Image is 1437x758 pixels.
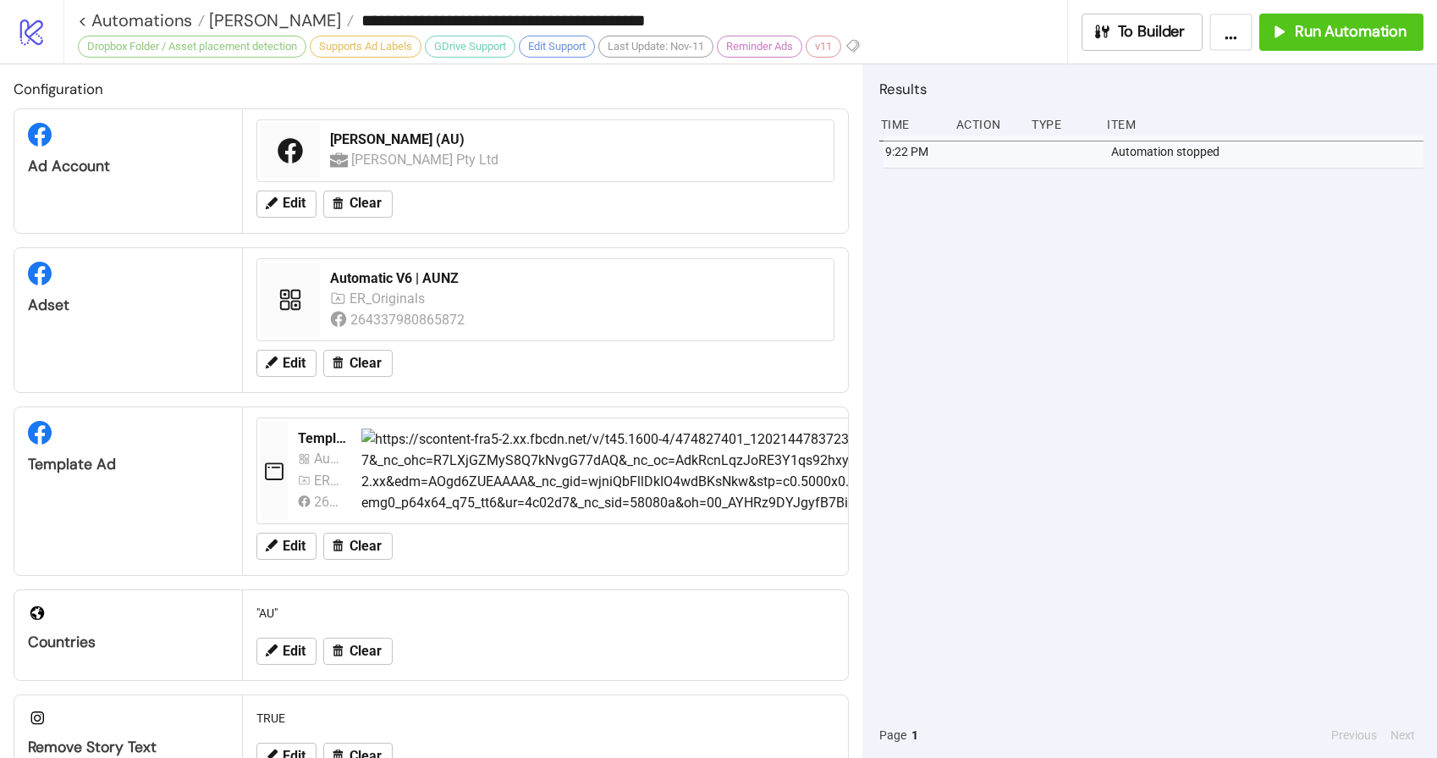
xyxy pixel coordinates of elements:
[28,455,228,474] div: Template Ad
[1105,108,1423,141] div: Item
[283,356,306,371] span: Edit
[28,296,228,315] div: Adset
[14,78,849,100] h2: Configuration
[323,350,393,377] button: Clear
[1326,726,1382,744] button: Previous
[28,633,228,652] div: Countries
[1082,14,1203,51] button: To Builder
[330,269,823,288] div: Automatic V6 | AUNZ
[283,539,306,554] span: Edit
[314,448,341,469] div: Automatic V1
[256,191,317,218] button: Edit
[350,196,382,211] span: Clear
[205,9,341,31] span: [PERSON_NAME]
[350,356,382,371] span: Clear
[1118,22,1186,41] span: To Builder
[283,644,306,659] span: Edit
[425,36,515,58] div: GDrive Support
[323,638,393,665] button: Clear
[350,644,382,659] span: Clear
[519,36,595,58] div: Edit Support
[298,429,348,448] div: Template
[1259,14,1423,51] button: Run Automation
[879,108,943,141] div: Time
[314,491,341,512] div: 264337980865872
[906,726,923,744] button: 1
[806,36,841,58] div: v11
[323,191,393,218] button: Clear
[205,12,354,29] a: [PERSON_NAME]
[884,136,947,168] div: 9:22 PM
[28,157,228,176] div: Ad Account
[955,108,1018,141] div: Action
[310,36,421,58] div: Supports Ad Labels
[598,36,713,58] div: Last Update: Nov-11
[879,726,906,744] span: Page
[1385,726,1420,744] button: Next
[351,149,501,170] div: [PERSON_NAME] Pty Ltd
[350,539,382,554] span: Clear
[78,36,306,58] div: Dropbox Folder / Asset placement detection
[256,638,317,665] button: Edit
[78,12,205,29] a: < Automations
[323,533,393,560] button: Clear
[350,309,468,330] div: 264337980865872
[350,288,429,309] div: ER_Originals
[256,350,317,377] button: Edit
[1209,14,1253,51] button: ...
[250,702,841,734] div: TRUE
[28,738,228,757] div: Remove Story Text
[250,597,841,629] div: "AU"
[1109,136,1428,168] div: Automation stopped
[330,130,823,149] div: [PERSON_NAME] (AU)
[283,196,306,211] span: Edit
[1030,108,1093,141] div: Type
[256,533,317,560] button: Edit
[314,470,341,491] div: ER_Originals
[717,36,802,58] div: Reminder Ads
[1295,22,1407,41] span: Run Automation
[879,78,1423,100] h2: Results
